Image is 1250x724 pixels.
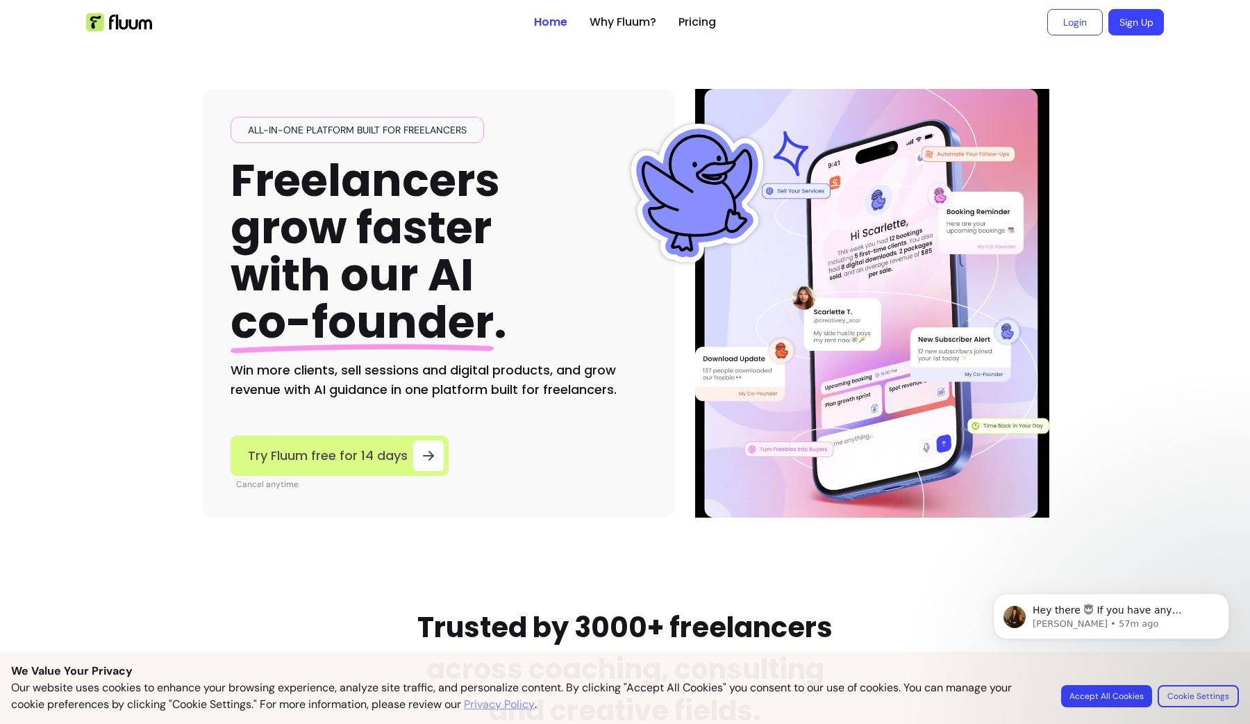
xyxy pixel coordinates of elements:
a: Login [1047,9,1103,35]
span: Try Fluum free for 14 days [248,446,408,466]
iframe: Intercom notifications message [972,564,1250,717]
img: Fluum Logo [86,13,152,31]
a: Pricing [678,14,716,31]
a: Home [534,14,567,31]
span: co-founder [231,291,494,353]
a: Try Fluum free for 14 days [231,436,449,476]
img: Fluum Duck sticker [628,124,767,263]
span: All-in-one platform built for freelancers [242,123,472,137]
h1: Freelancers grow faster with our AI . [231,157,507,347]
p: Our website uses cookies to enhance your browsing experience, analyze site traffic, and personali... [11,680,1044,713]
img: Illustration of Fluum AI Co-Founder on a smartphone, showing solo business performance insights s... [697,89,1047,518]
p: We Value Your Privacy [11,663,1239,680]
p: Cancel anytime [236,479,449,490]
h2: Win more clients, sell sessions and digital products, and grow revenue with AI guidance in one pl... [231,361,647,400]
a: Why Fluum? [590,14,656,31]
a: Sign Up [1108,9,1164,35]
a: Privacy Policy [464,696,535,713]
